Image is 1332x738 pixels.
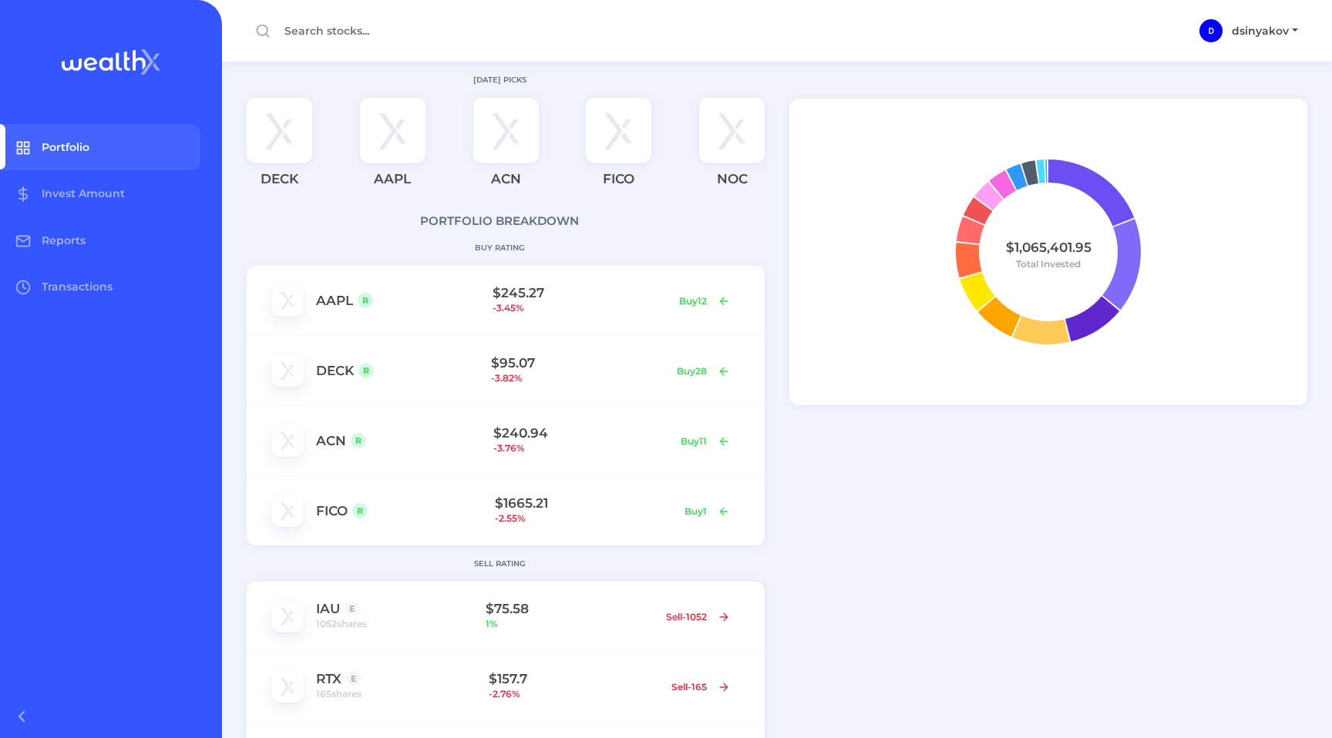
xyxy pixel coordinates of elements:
[486,601,655,616] h1: $ 75.58
[671,429,740,453] button: Buy11
[473,98,539,200] a: ACN logoACN
[316,363,354,378] a: DECK
[352,503,368,518] div: R
[699,98,765,163] img: NOC logo
[316,503,348,518] a: FICO
[491,355,666,371] h1: $ 95.07
[493,441,671,456] span: -3.76 %
[493,425,671,441] h1: $ 240.94
[346,671,362,686] div: E
[222,242,777,253] p: BUY RATING
[62,49,160,75] img: wealthX
[1199,19,1223,42] div: dsinyakov
[316,601,340,616] a: IAU
[374,169,411,190] p: AAPL
[345,601,360,616] div: E
[42,186,125,200] span: Invest Amount
[491,371,666,386] span: -3.82 %
[473,98,539,163] img: ACN logo
[271,600,304,632] img: IAU logo
[717,169,748,190] p: NOC
[316,293,353,308] a: AAPL
[358,293,373,308] div: R
[222,213,777,230] p: PORTFOLIO BREAKDOWN
[271,284,304,317] img: AAPL logo
[495,511,674,526] span: -2.55 %
[351,433,366,448] div: R
[358,363,374,378] div: R
[486,616,655,632] span: 1 %
[222,558,777,569] p: SELL RATING
[491,169,521,190] p: ACN
[42,233,86,247] span: Reports
[360,98,425,163] img: AAPL logo
[1016,258,1081,270] tspan: Total Invested
[42,280,113,294] span: Transactions
[661,675,740,699] button: Sell-165
[495,495,674,511] h1: $ 1665.21
[271,424,304,457] img: ACN logo
[656,605,740,629] button: Sell-1052
[674,499,740,523] button: Buy1
[667,359,740,383] button: Buy28
[222,74,777,86] p: [DATE] PICKS
[669,289,740,313] button: Buy12
[316,616,367,632] span: 1052 shares
[247,18,672,45] input: Search stocks...
[1006,240,1091,255] tspan: $1,065,401.95
[1223,18,1307,44] button: dsinyakov
[586,98,651,200] a: FICO logoFICO
[42,140,89,154] span: Portfolio
[247,98,312,163] img: DECK logo
[360,98,425,200] a: AAPL logoAAPL
[261,169,298,190] p: DECK
[489,671,661,686] h1: $ 157.7
[586,98,651,163] img: FICO logo
[271,354,304,387] img: DECK logo
[316,433,346,448] a: ACN
[603,169,634,190] p: FICO
[1209,27,1214,35] span: D
[699,98,765,200] a: NOC logoNOC
[493,300,669,316] span: -3.45 %
[316,686,362,702] span: 165 shares
[271,670,304,703] img: RTX logo
[247,98,312,200] a: DECK logoDECK
[316,671,341,686] a: RTX
[271,495,304,527] img: FICO logo
[493,285,669,300] h1: $ 245.27
[1232,24,1289,38] span: dsinyakov
[489,686,661,702] span: -2.76 %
